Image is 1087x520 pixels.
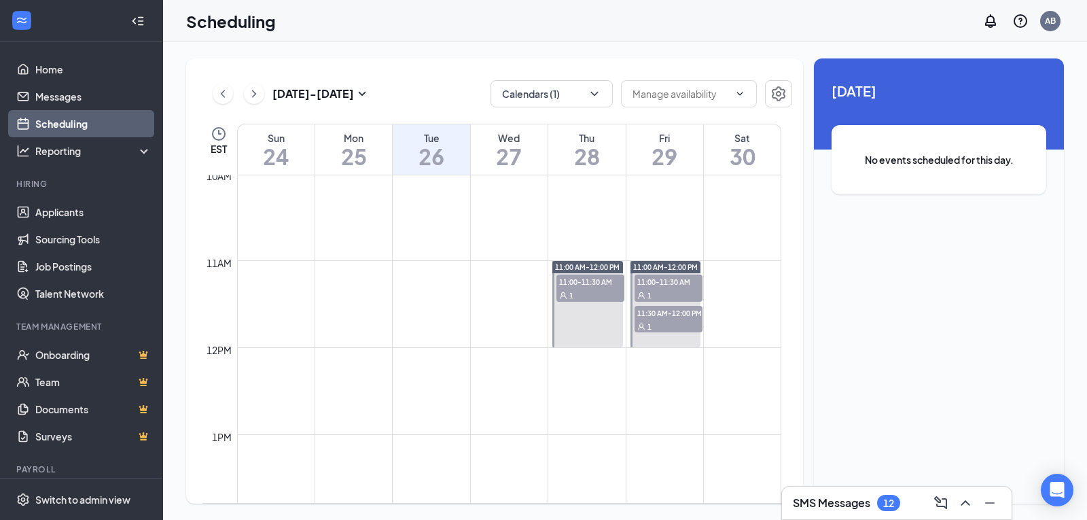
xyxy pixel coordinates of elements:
[734,88,745,99] svg: ChevronDown
[765,80,792,107] button: Settings
[35,423,152,450] a: SurveysCrown
[637,292,645,300] svg: User
[16,464,149,475] div: Payroll
[209,430,234,445] div: 1pm
[238,124,315,175] a: August 24, 2025
[315,124,392,175] a: August 25, 2025
[555,262,620,272] span: 11:00 AM-12:00 PM
[704,131,781,145] div: Sat
[626,131,703,145] div: Fri
[35,144,152,158] div: Reporting
[238,131,315,145] div: Sun
[35,253,152,280] a: Job Postings
[16,144,30,158] svg: Analysis
[354,86,370,102] svg: SmallChevronDown
[213,84,233,104] button: ChevronLeft
[131,14,145,28] svg: Collapse
[35,83,152,110] a: Messages
[315,145,392,168] h1: 25
[393,145,469,168] h1: 26
[548,124,625,175] a: August 28, 2025
[16,178,149,190] div: Hiring
[15,14,29,27] svg: WorkstreamLogo
[556,275,624,288] span: 11:00-11:30 AM
[35,56,152,83] a: Home
[471,131,548,145] div: Wed
[491,80,613,107] button: Calendars (1)ChevronDown
[982,13,999,29] svg: Notifications
[770,86,787,102] svg: Settings
[626,145,703,168] h1: 29
[35,198,152,226] a: Applicants
[244,84,264,104] button: ChevronRight
[569,291,573,300] span: 1
[635,275,702,288] span: 11:00-11:30 AM
[548,145,625,168] h1: 28
[35,341,152,368] a: OnboardingCrown
[35,493,130,506] div: Switch to admin view
[471,145,548,168] h1: 27
[247,86,261,102] svg: ChevronRight
[979,492,1001,514] button: Minimize
[933,495,949,511] svg: ComposeMessage
[16,321,149,332] div: Team Management
[704,124,781,175] a: August 30, 2025
[588,87,601,101] svg: ChevronDown
[1045,15,1056,27] div: AB
[859,152,1019,167] span: No events scheduled for this day.
[637,323,645,331] svg: User
[632,86,729,101] input: Manage availability
[393,131,469,145] div: Tue
[559,292,567,300] svg: User
[471,124,548,175] a: August 27, 2025
[635,306,702,319] span: 11:30 AM-12:00 PM
[982,495,998,511] svg: Minimize
[35,368,152,396] a: TeamCrown
[626,124,703,175] a: August 29, 2025
[883,498,894,509] div: 12
[186,10,276,33] h1: Scheduling
[704,145,781,168] h1: 30
[832,80,1046,101] span: [DATE]
[204,256,234,271] div: 11am
[1012,13,1029,29] svg: QuestionInfo
[35,110,152,137] a: Scheduling
[647,322,652,332] span: 1
[238,145,315,168] h1: 24
[204,169,234,184] div: 10am
[204,343,234,358] div: 12pm
[315,131,392,145] div: Mon
[211,142,227,156] span: EST
[216,86,230,102] svg: ChevronLeft
[633,262,698,272] span: 11:00 AM-12:00 PM
[16,493,30,506] svg: Settings
[35,280,152,307] a: Talent Network
[272,86,354,101] h3: [DATE] - [DATE]
[930,492,952,514] button: ComposeMessage
[955,492,976,514] button: ChevronUp
[211,126,227,142] svg: Clock
[647,291,652,300] span: 1
[548,131,625,145] div: Thu
[393,124,469,175] a: August 26, 2025
[793,496,870,510] h3: SMS Messages
[35,226,152,253] a: Sourcing Tools
[957,495,974,511] svg: ChevronUp
[1041,474,1073,506] div: Open Intercom Messenger
[35,396,152,423] a: DocumentsCrown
